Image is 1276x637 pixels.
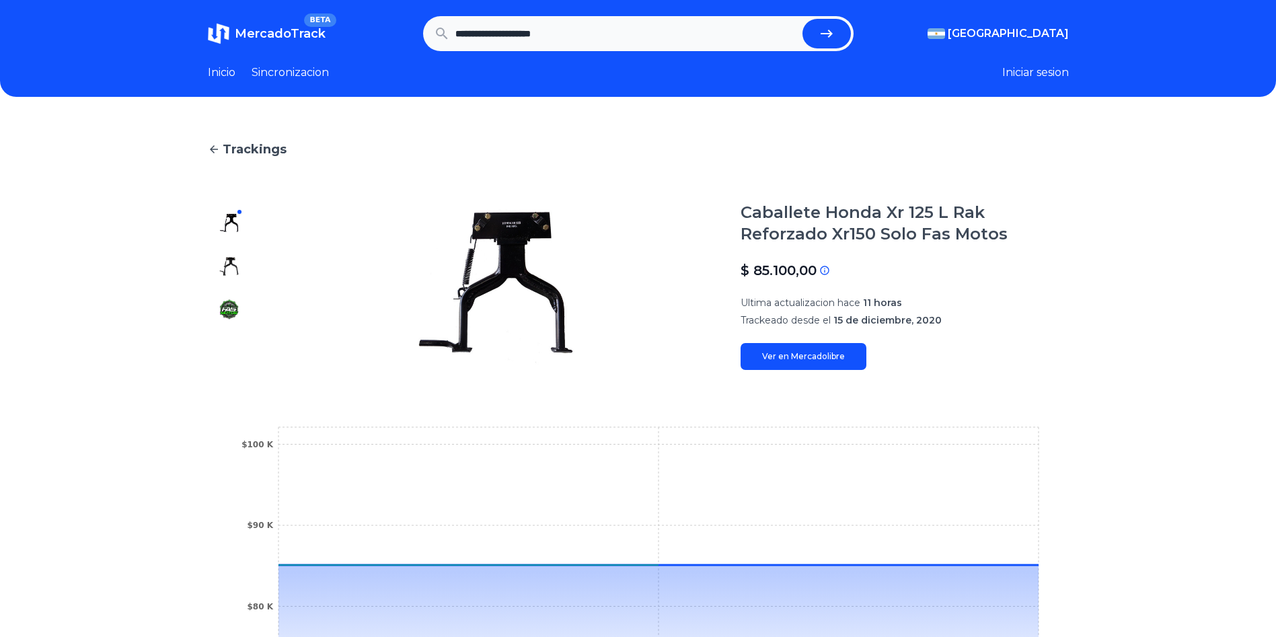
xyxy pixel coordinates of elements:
p: $ 85.100,00 [741,261,817,280]
a: Sincronizacion [252,65,329,81]
img: Caballete Honda Xr 125 L Rak Reforzado Xr150 Solo Fas Motos [219,299,240,320]
tspan: $100 K [241,440,274,449]
span: 11 horas [863,297,902,309]
img: MercadoTrack [208,23,229,44]
span: Trackings [223,140,287,159]
img: Caballete Honda Xr 125 L Rak Reforzado Xr150 Solo Fas Motos [219,213,240,234]
span: 15 de diciembre, 2020 [833,314,942,326]
span: [GEOGRAPHIC_DATA] [948,26,1069,42]
a: MercadoTrackBETA [208,23,326,44]
img: Caballete Honda Xr 125 L Rak Reforzado Xr150 Solo Fas Motos [219,256,240,277]
tspan: $80 K [247,602,273,611]
img: Argentina [928,28,945,39]
a: Inicio [208,65,235,81]
button: [GEOGRAPHIC_DATA] [928,26,1069,42]
span: BETA [304,13,336,27]
tspan: $90 K [247,521,273,530]
h1: Caballete Honda Xr 125 L Rak Reforzado Xr150 Solo Fas Motos [741,202,1069,245]
span: Ultima actualizacion hace [741,297,860,309]
span: MercadoTrack [235,26,326,41]
a: Trackings [208,140,1069,159]
img: Caballete Honda Xr 125 L Rak Reforzado Xr150 Solo Fas Motos [278,202,714,370]
span: Trackeado desde el [741,314,831,326]
button: Iniciar sesion [1002,65,1069,81]
a: Ver en Mercadolibre [741,343,866,370]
